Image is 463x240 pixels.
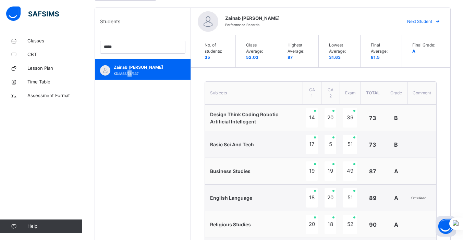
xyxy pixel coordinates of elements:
div: 18 [306,188,318,208]
span: B [394,141,398,148]
span: KD/MSS/24/337 [114,72,138,76]
span: A [394,221,398,228]
span: Business Studies [210,168,251,174]
div: 17 [306,135,318,154]
span: A [412,49,415,54]
span: 73 [369,141,376,148]
div: 51 [343,135,357,154]
span: Zainab [PERSON_NAME] [225,15,395,22]
span: Highest Average: [288,42,312,54]
button: Open asap [436,216,456,237]
span: No. of students: [205,42,229,54]
div: 20 [325,188,336,208]
span: 73 [369,115,376,121]
span: 89 [369,195,377,201]
div: 20 [306,215,318,234]
span: B [394,115,398,121]
span: Religious Studies [210,222,251,227]
div: 18 [325,215,336,234]
span: Lowest Average: [329,42,353,54]
th: Subjects [205,82,303,105]
i: Excellent [411,196,425,200]
span: Final Grade: [412,42,437,48]
span: Total [366,90,380,95]
span: Classes [27,38,82,44]
span: Zainab [PERSON_NAME] [114,64,175,70]
span: 31.63 [329,55,341,60]
span: Next Student [407,18,432,25]
div: 49 [343,161,357,181]
span: 52.03 [246,55,258,60]
span: Help [27,223,82,230]
span: Lesson Plan [27,65,82,72]
div: 20 [325,108,336,128]
div: 51 [343,188,357,208]
span: CBT [27,51,82,58]
span: Design Think Coding Robotic Artificial Intellegent [210,111,278,124]
span: Time Table [27,79,82,85]
th: Comment [407,82,436,105]
th: CA 1 [303,82,321,105]
th: CA 2 [321,82,340,105]
span: A [394,195,398,201]
div: 5 [325,135,336,154]
span: Final Average: [371,42,395,54]
img: default.svg [198,11,218,32]
div: 19 [306,161,318,181]
span: 81.5 [371,55,380,60]
span: 87 [288,55,293,60]
div: 39 [343,108,357,128]
span: 35 [205,55,210,60]
span: A [394,168,398,175]
span: Basic Sci And Tech [210,142,254,147]
div: 14 [306,108,318,128]
span: Performance Records [225,23,259,27]
th: Grade [385,82,407,105]
th: Exam [340,82,361,105]
span: Students [100,18,120,25]
span: 87 [369,168,376,175]
span: Class Average: [246,42,270,54]
img: default.svg [100,65,110,76]
span: English Language [210,195,252,201]
img: safsims [6,6,59,21]
div: 52 [343,215,357,234]
div: 19 [325,161,336,181]
span: Assessment Format [27,92,82,99]
span: 90 [369,221,377,228]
